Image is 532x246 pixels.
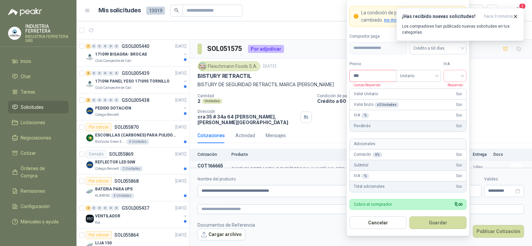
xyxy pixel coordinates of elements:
div: 0 [103,44,108,49]
a: Remisiones [8,185,68,197]
p: Cobro al comprador [354,202,392,206]
p: Kia [95,220,100,225]
p: Campo Requerido [349,82,380,88]
p: SOL055870 [114,125,139,129]
div: Fleischmann Foods S.A. [198,61,260,71]
h3: ¡Has recibido nuevas solicitudes! [402,14,481,19]
span: ,00 [458,163,462,167]
div: Por cotizar [86,123,112,131]
p: INDUSTRIA FERRETERA SAS [25,35,68,43]
div: 0 [114,44,119,49]
p: IVA [354,173,369,179]
div: 0 [114,206,119,210]
div: 0 [114,71,119,76]
span: 0 [456,123,462,129]
div: 2 [86,98,91,103]
label: Precio [349,61,396,67]
p: COT166665 [198,163,227,168]
img: Company Logo [86,80,94,88]
span: ,00 [458,174,462,178]
img: Logo peakr [8,8,42,16]
img: Company Logo [86,107,94,115]
div: Cotizaciones [198,132,225,139]
button: Cargar archivo [198,229,245,241]
p: ESCOBILLAS (CARBONES) PARA PULIDORA DEWALT [95,132,178,138]
p: Dirección [198,109,298,114]
span: 0 [455,201,462,207]
div: 0 [91,44,96,49]
div: 0 [97,71,102,76]
div: 6 % [372,152,382,157]
span: Inicio [21,58,31,65]
div: 0 [103,98,108,103]
a: Chat [8,70,68,83]
span: hace 3 minutos [484,14,513,19]
p: IVA [354,112,369,119]
div: Por cotizar [86,177,112,185]
div: Actividad [235,132,255,139]
p: BISTURY DE SEGURIDAD RETRACTIL MARCA [PERSON_NAME] [198,81,524,88]
p: Colegio Bennett [95,112,119,118]
a: Negociaciones [8,131,68,144]
a: Solicitudes [8,101,68,114]
p: Cotización [198,152,227,157]
div: 7 [86,44,91,49]
p: [DATE] [175,178,187,184]
img: Company Logo [199,63,206,70]
span: 0 [456,151,462,158]
p: BISTURI RETRACTIL 5 7/8" [PERSON_NAME] (10-079) [231,166,345,172]
p: 171094 PANEL YESO 171095 TORNILLO [95,78,170,85]
h1: Mis solicitudes [98,6,141,15]
span: Tareas [21,88,35,96]
p: INDUSTRIA FERRETERA [25,24,68,33]
span: 0 [456,102,462,108]
p: BISTURY RETRACTIL [198,73,251,80]
p: [DATE] [175,124,187,130]
p: Adicionales [354,141,375,147]
div: Cerrado [86,150,106,158]
span: 0 [456,91,462,97]
label: IVA [444,61,466,67]
span: Licitaciones [21,119,45,126]
span: 0 [456,173,462,179]
span: ,00 [457,202,462,207]
p: VENTILADOR [95,213,120,219]
a: Manuales y ayuda [8,215,68,228]
p: SOL055864 [114,233,139,237]
p: 1 días [473,163,489,171]
p: SOL055869 [109,152,133,156]
span: Crédito a 60 días [413,43,463,53]
p: Subtotal [354,162,368,168]
img: Company Logo [86,53,94,61]
a: Licitaciones [8,116,68,129]
a: Órdenes de Compra [8,162,68,182]
span: ,00 [458,185,462,188]
p: [DATE] [175,151,187,157]
div: 2 [86,206,91,210]
div: x 2 Unidades [374,102,399,108]
span: 0 [456,183,462,190]
p: PEDIDO DOTACIÓN [95,105,131,112]
img: Company Logo [8,27,21,40]
p: Club Campestre de Cali [95,85,131,91]
span: no mostrar mas [384,17,419,23]
p: Docs [493,152,507,157]
span: ,00 [458,114,462,117]
div: 0 [108,206,113,210]
span: ,00 [458,92,462,96]
p: [DATE] [263,63,276,70]
p: Valor Unitario [354,91,378,97]
div: Mensajes [266,132,286,139]
a: Por cotizarSOL055868[DATE] Company LogoBATERIA PARA UPSKLARENS4 Unidades [76,174,189,201]
p: GSOL005440 [122,44,149,49]
a: Tareas [8,86,68,98]
img: Company Logo [86,161,94,169]
div: 4 Unidades [126,139,149,144]
img: Company Logo [86,134,94,142]
div: 0 [97,98,102,103]
p: [DATE] [175,232,187,238]
label: Comprador paga [349,33,407,40]
p: [DATE] [175,97,187,104]
p: Colegio Bennett [95,166,119,171]
span: Solicitudes [21,104,44,111]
